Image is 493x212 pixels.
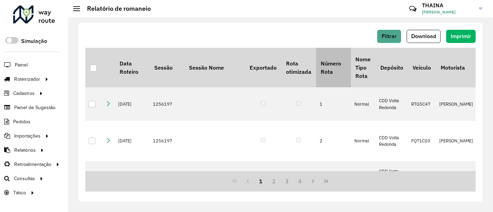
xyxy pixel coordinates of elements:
td: [DATE] [115,161,149,188]
td: FTA3J69 [408,161,436,188]
td: CDD Volta Redonda [375,121,408,161]
th: Número Rota [316,48,351,87]
th: Sessão [149,48,184,87]
button: 2 [267,175,280,188]
td: 1256197 [149,161,184,188]
td: Normal [351,161,375,188]
th: Nome Tipo Rota [351,48,375,87]
h3: THAINA [422,2,474,9]
label: Simulação [21,37,47,45]
th: Data Roteiro [115,48,149,87]
td: 1 [316,87,351,121]
span: Download [411,33,436,39]
span: Relatórios [14,147,36,154]
td: FQT1C03 [408,121,436,161]
button: Download [407,30,441,43]
button: Next Page [306,175,320,188]
span: Painel [15,61,28,69]
th: Rota otimizada [281,48,316,87]
span: Roteirizador [14,76,40,83]
td: Normal [351,121,375,161]
td: RTG5C47 [408,87,436,121]
th: Depósito [375,48,408,87]
td: 3 [316,161,351,188]
button: Imprimir [446,30,476,43]
th: Motorista [436,48,477,87]
button: 4 [294,175,307,188]
td: [PERSON_NAME] [436,161,477,188]
span: Consultas [14,175,35,182]
span: Importações [14,132,41,140]
span: Retroalimentação [14,161,51,168]
span: Tático [13,189,26,196]
td: CDD Volta Redonda [375,87,408,121]
span: Pedidos [13,118,31,125]
th: Sessão Nome [184,48,245,87]
th: Exportado [245,48,281,87]
button: Last Page [320,175,333,188]
button: 3 [280,175,294,188]
a: Contato Rápido [405,1,420,16]
span: Painel de Sugestão [14,104,55,111]
td: [DATE] [115,121,149,161]
td: 2 [316,121,351,161]
td: CDD Volta Redonda [375,161,408,188]
td: [PERSON_NAME] [436,87,477,121]
td: 1256197 [149,87,184,121]
span: Cadastros [13,90,35,97]
th: Veículo [408,48,436,87]
td: Normal [351,87,375,121]
h2: Relatório de romaneio [80,5,151,12]
td: [DATE] [115,87,149,121]
span: Filtrar [382,33,397,39]
span: Imprimir [451,33,471,39]
span: [PERSON_NAME] [422,9,474,15]
button: 1 [254,175,268,188]
td: 1256197 [149,121,184,161]
button: Filtrar [377,30,401,43]
td: [PERSON_NAME] [436,121,477,161]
